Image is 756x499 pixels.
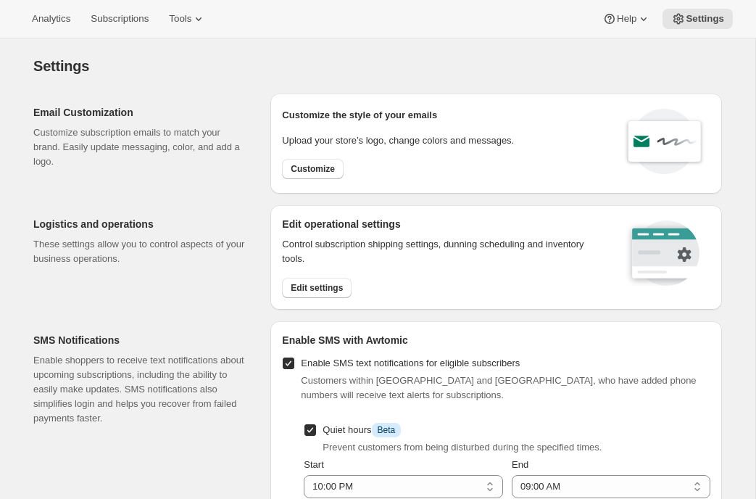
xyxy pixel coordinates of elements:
[33,333,247,347] h2: SMS Notifications
[282,237,606,266] p: Control subscription shipping settings, dunning scheduling and inventory tools.
[33,217,247,231] h2: Logistics and operations
[282,217,606,231] h2: Edit operational settings
[291,282,343,294] span: Edit settings
[33,105,247,120] h2: Email Customization
[282,333,710,347] h2: Enable SMS with Awtomic
[169,13,191,25] span: Tools
[32,13,70,25] span: Analytics
[282,108,437,123] p: Customize the style of your emails
[91,13,149,25] span: Subscriptions
[282,278,352,298] button: Edit settings
[301,358,520,368] span: Enable SMS text notifications for eligible subscribers
[33,237,247,266] p: These settings allow you to control aspects of your business operations.
[594,9,660,29] button: Help
[160,9,215,29] button: Tools
[282,133,514,148] p: Upload your store’s logo, change colors and messages.
[82,9,157,29] button: Subscriptions
[33,125,247,169] p: Customize subscription emails to match your brand. Easily update messaging, color, and add a logo.
[304,459,323,470] span: Start
[301,375,696,400] span: Customers within [GEOGRAPHIC_DATA] and [GEOGRAPHIC_DATA], who have added phone numbers will recei...
[23,9,79,29] button: Analytics
[512,459,528,470] span: End
[617,13,636,25] span: Help
[323,442,602,453] span: Prevent customers from being disturbed during the specified times.
[323,424,401,435] span: Quiet hours
[662,9,733,29] button: Settings
[291,163,335,175] span: Customize
[686,13,724,25] span: Settings
[282,159,344,179] button: Customize
[33,58,89,74] span: Settings
[33,353,247,426] p: Enable shoppers to receive text notifications about upcoming subscriptions, including the ability...
[378,424,396,436] span: Beta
